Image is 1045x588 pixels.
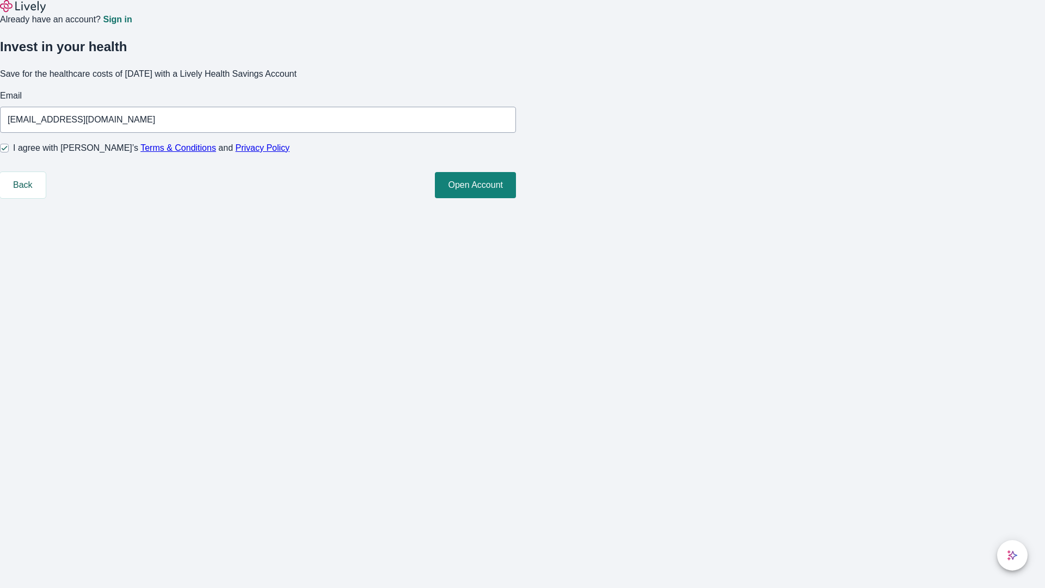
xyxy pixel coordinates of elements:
svg: Lively AI Assistant [1007,550,1018,561]
button: chat [997,540,1028,571]
span: I agree with [PERSON_NAME]’s and [13,142,290,155]
button: Open Account [435,172,516,198]
a: Sign in [103,15,132,24]
a: Terms & Conditions [140,143,216,152]
a: Privacy Policy [236,143,290,152]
